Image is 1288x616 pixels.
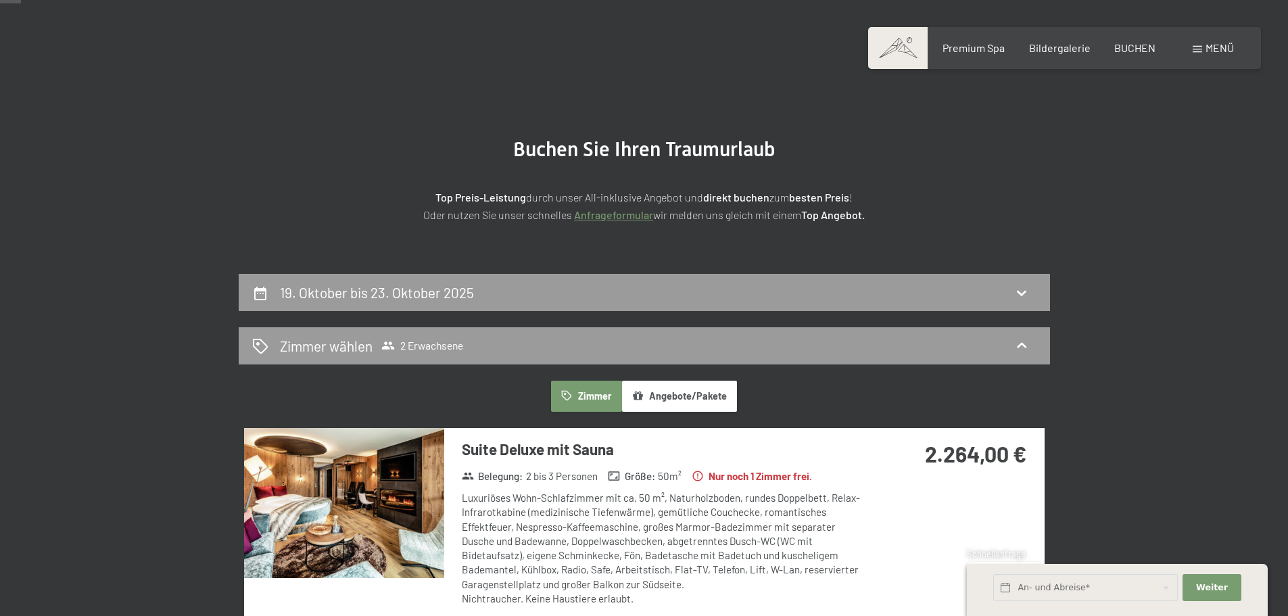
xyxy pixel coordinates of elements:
[574,208,653,221] a: Anfrageformular
[244,428,444,578] img: mss_renderimg.php
[551,381,621,412] button: Zimmer
[381,339,463,352] span: 2 Erwachsene
[801,208,865,221] strong: Top Angebot.
[967,548,1026,559] span: Schnellanfrage
[943,41,1005,54] a: Premium Spa
[608,469,655,483] strong: Größe :
[692,469,812,483] strong: Nur noch 1 Zimmer frei.
[280,336,373,356] h2: Zimmer wählen
[789,191,849,204] strong: besten Preis
[622,381,737,412] button: Angebote/Pakete
[280,284,474,301] h2: 19. Oktober bis 23. Oktober 2025
[435,191,526,204] strong: Top Preis-Leistung
[526,469,598,483] span: 2 bis 3 Personen
[462,439,864,460] h3: Suite Deluxe mit Sauna
[306,189,982,223] p: durch unser All-inklusive Angebot und zum ! Oder nutzen Sie unser schnelles wir melden uns gleich...
[1206,41,1234,54] span: Menü
[1029,41,1091,54] a: Bildergalerie
[462,491,864,606] div: Luxuriöses Wohn-Schlafzimmer mit ca. 50 m², Naturholzboden, rundes Doppelbett, Relax-Infrarotkabi...
[925,441,1026,467] strong: 2.264,00 €
[1183,574,1241,602] button: Weiter
[462,469,523,483] strong: Belegung :
[703,191,769,204] strong: direkt buchen
[1114,41,1155,54] a: BUCHEN
[1196,582,1228,594] span: Weiter
[658,469,682,483] span: 50 m²
[513,137,776,161] span: Buchen Sie Ihren Traumurlaub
